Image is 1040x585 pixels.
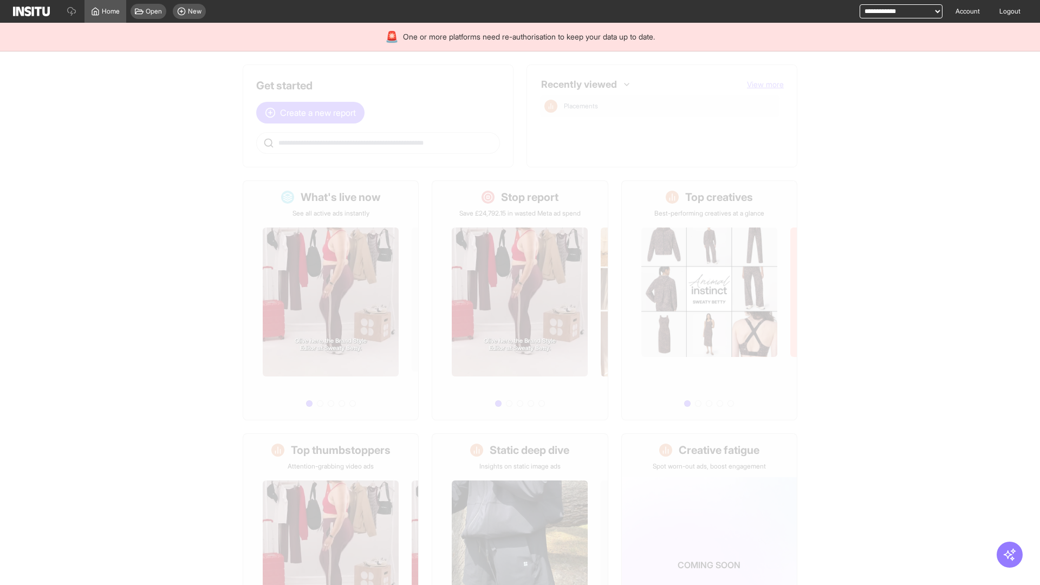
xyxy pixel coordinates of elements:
[403,31,655,42] span: One or more platforms need re-authorisation to keep your data up to date.
[385,29,399,44] div: 🚨
[146,7,162,16] span: Open
[188,7,201,16] span: New
[13,6,50,16] img: Logo
[102,7,120,16] span: Home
